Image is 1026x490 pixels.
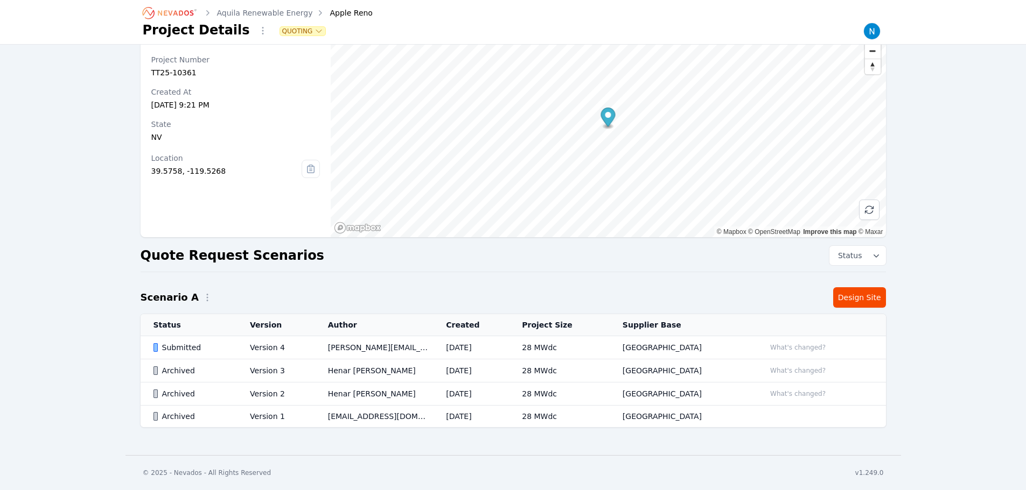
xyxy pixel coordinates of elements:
button: What's changed? [765,342,830,353]
div: Archived [153,411,232,422]
button: Quoting [280,27,326,35]
div: 39.5758, -119.5268 [151,166,302,176]
td: [PERSON_NAME][EMAIL_ADDRESS][PERSON_NAME][DOMAIN_NAME] [315,336,434,359]
td: Version 2 [237,382,315,406]
td: 28 MWdc [509,336,610,359]
a: Mapbox [717,228,746,236]
div: Apple Reno [315,8,372,18]
td: 28 MWdc [509,359,610,382]
td: 28 MWdc [509,382,610,406]
button: Reset bearing to north [865,59,881,74]
th: Project Size [509,314,610,336]
h1: Project Details [143,22,250,39]
td: Henar [PERSON_NAME] [315,382,434,406]
button: What's changed? [765,365,830,377]
a: Design Site [833,287,886,308]
div: v1.249.0 [855,468,884,477]
nav: Breadcrumb [143,4,373,22]
td: [GEOGRAPHIC_DATA] [610,382,752,406]
div: [DATE] 9:21 PM [151,100,320,110]
div: State [151,119,320,130]
td: 28 MWdc [509,406,610,428]
h2: Scenario A [141,290,199,305]
div: Created At [151,87,320,97]
tr: ArchivedVersion 3Henar [PERSON_NAME][DATE]28 MWdc[GEOGRAPHIC_DATA]What's changed? [141,359,886,382]
div: TT25-10361 [151,67,320,78]
span: Zoom out [865,44,881,59]
button: Status [829,246,886,265]
td: Version 1 [237,406,315,428]
div: NV [151,132,320,143]
a: OpenStreetMap [748,228,800,236]
tr: ArchivedVersion 2Henar [PERSON_NAME][DATE]28 MWdc[GEOGRAPHIC_DATA]What's changed? [141,382,886,406]
td: [GEOGRAPHIC_DATA] [610,336,752,359]
canvas: Map [331,22,885,237]
th: Supplier Base [610,314,752,336]
a: Maxar [859,228,883,236]
td: Version 3 [237,359,315,382]
div: Project Number [151,54,320,65]
button: Zoom out [865,43,881,59]
h2: Quote Request Scenarios [141,247,324,264]
th: Author [315,314,434,336]
div: Submitted [153,342,232,353]
th: Status [141,314,238,336]
button: What's changed? [765,388,830,400]
tr: SubmittedVersion 4[PERSON_NAME][EMAIL_ADDRESS][PERSON_NAME][DOMAIN_NAME][DATE]28 MWdc[GEOGRAPHIC_... [141,336,886,359]
td: Version 4 [237,336,315,359]
div: © 2025 - Nevados - All Rights Reserved [143,468,271,477]
a: Mapbox homepage [334,222,381,234]
td: [DATE] [433,359,509,382]
a: Aquila Renewable Energy [217,8,313,18]
td: [GEOGRAPHIC_DATA] [610,406,752,428]
span: Status [834,250,862,261]
th: Version [237,314,315,336]
div: Location [151,153,302,164]
td: [DATE] [433,406,509,428]
td: [GEOGRAPHIC_DATA] [610,359,752,382]
th: Created [433,314,509,336]
td: Henar [PERSON_NAME] [315,359,434,382]
img: Nick Rompala [863,23,881,40]
a: Improve this map [803,228,856,236]
td: [EMAIL_ADDRESS][DOMAIN_NAME] [315,406,434,428]
td: [DATE] [433,336,509,359]
div: Archived [153,365,232,376]
td: [DATE] [433,382,509,406]
tr: ArchivedVersion 1[EMAIL_ADDRESS][DOMAIN_NAME][DATE]28 MWdc[GEOGRAPHIC_DATA] [141,406,886,428]
div: Archived [153,388,232,399]
div: Map marker [601,108,616,130]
